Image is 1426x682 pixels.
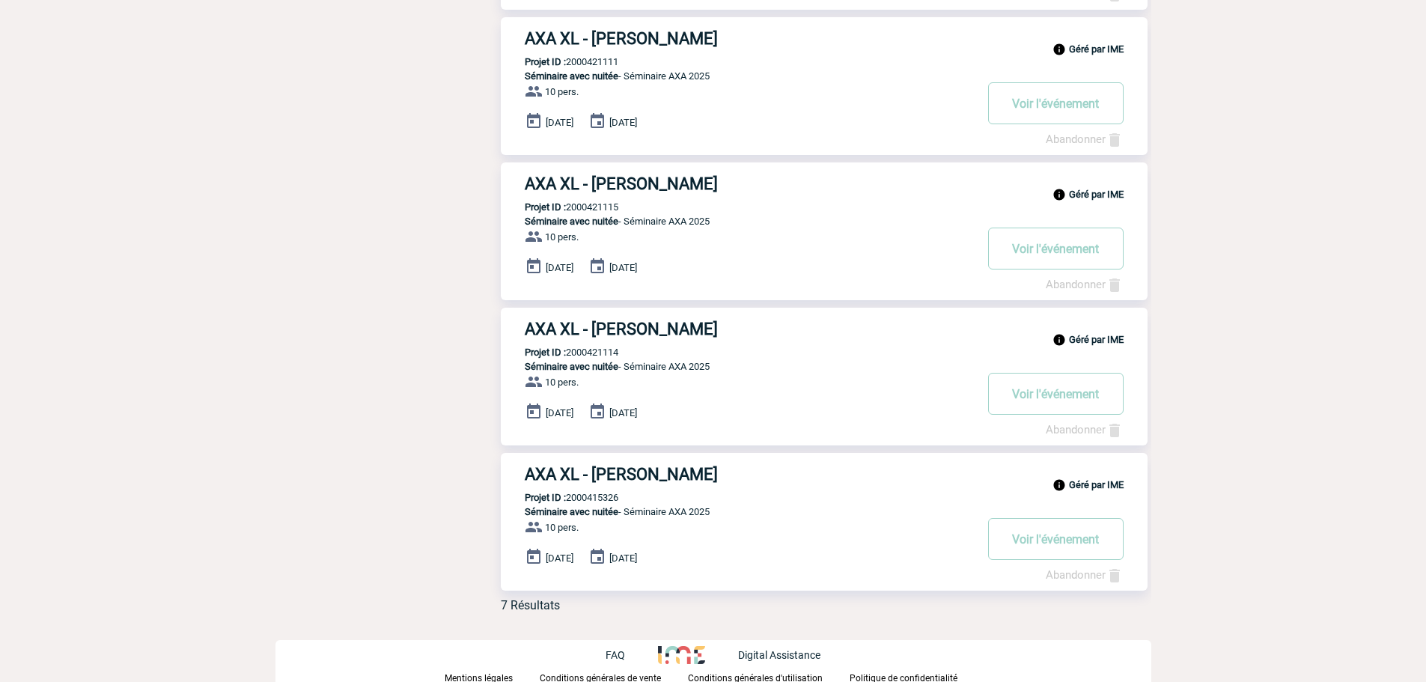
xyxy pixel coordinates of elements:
[501,174,1148,193] a: AXA XL - [PERSON_NAME]
[501,506,974,517] p: - Séminaire AXA 2025
[545,86,579,97] span: 10 pers.
[525,320,974,338] h3: AXA XL - [PERSON_NAME]
[546,407,573,418] span: [DATE]
[525,347,566,358] b: Projet ID :
[1069,43,1124,55] b: Géré par IME
[501,492,618,503] p: 2000415326
[525,29,974,48] h3: AXA XL - [PERSON_NAME]
[545,522,579,533] span: 10 pers.
[501,70,974,82] p: - Séminaire AXA 2025
[525,174,974,193] h3: AXA XL - [PERSON_NAME]
[546,262,573,273] span: [DATE]
[545,377,579,388] span: 10 pers.
[988,82,1124,124] button: Voir l'événement
[609,262,637,273] span: [DATE]
[738,649,820,661] p: Digital Assistance
[609,552,637,564] span: [DATE]
[501,598,560,612] div: 7 Résultats
[501,361,974,372] p: - Séminaire AXA 2025
[525,70,618,82] span: Séminaire avec nuitée
[988,518,1124,560] button: Voir l'événement
[501,201,618,213] p: 2000421115
[1069,189,1124,200] b: Géré par IME
[1052,188,1066,201] img: info_black_24dp.svg
[1069,479,1124,490] b: Géré par IME
[545,231,579,243] span: 10 pers.
[1046,278,1124,291] a: Abandonner
[546,552,573,564] span: [DATE]
[501,29,1148,48] a: AXA XL - [PERSON_NAME]
[1046,568,1124,582] a: Abandonner
[606,649,625,661] p: FAQ
[501,347,618,358] p: 2000421114
[546,117,573,128] span: [DATE]
[525,56,566,67] b: Projet ID :
[1069,334,1124,345] b: Géré par IME
[609,407,637,418] span: [DATE]
[525,361,618,372] span: Séminaire avec nuitée
[525,465,974,484] h3: AXA XL - [PERSON_NAME]
[525,492,566,503] b: Projet ID :
[988,228,1124,270] button: Voir l'événement
[501,56,618,67] p: 2000421111
[1046,133,1124,146] a: Abandonner
[609,117,637,128] span: [DATE]
[501,320,1148,338] a: AXA XL - [PERSON_NAME]
[501,216,974,227] p: - Séminaire AXA 2025
[1052,333,1066,347] img: info_black_24dp.svg
[525,201,566,213] b: Projet ID :
[501,465,1148,484] a: AXA XL - [PERSON_NAME]
[1052,478,1066,492] img: info_black_24dp.svg
[525,506,618,517] span: Séminaire avec nuitée
[1052,43,1066,56] img: info_black_24dp.svg
[658,646,704,664] img: http://www.idealmeetingsevents.fr/
[1046,423,1124,436] a: Abandonner
[525,216,618,227] span: Séminaire avec nuitée
[606,647,658,661] a: FAQ
[988,373,1124,415] button: Voir l'événement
